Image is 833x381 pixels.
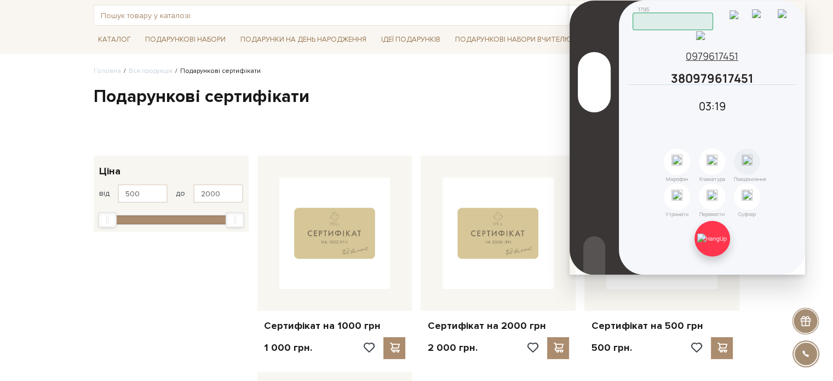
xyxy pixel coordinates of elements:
a: Подарункові набори Вчителю [451,30,576,49]
p: 2 000 грн. [427,342,477,354]
p: 1 000 грн. [264,342,312,354]
a: Подарунки на День народження [236,31,371,48]
span: до [176,189,185,198]
img: Сертифікат на 1000 грн [279,178,390,289]
input: Ціна [118,184,168,203]
span: від [99,189,110,198]
span: Ціна [99,164,120,179]
a: Вся продукція [129,67,173,75]
h1: Подарункові сертифікати [94,86,740,109]
a: Сертифікат на 2000 грн [427,320,569,332]
li: Подарункові сертифікати [173,66,261,76]
a: Сертифікат на 500 грн [591,320,733,332]
div: Max [226,212,244,228]
a: Ідеї подарунків [377,31,445,48]
a: Сертифікат на 1000 грн [264,320,406,332]
a: Каталог [94,31,135,48]
a: Головна [94,67,121,75]
p: 500 грн. [591,342,631,354]
img: Сертифікат на 2000 грн [443,178,554,289]
input: Пошук товару у каталозі [94,5,714,25]
div: Min [98,212,117,228]
a: Подарункові набори [141,31,230,48]
input: Ціна [193,184,243,203]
